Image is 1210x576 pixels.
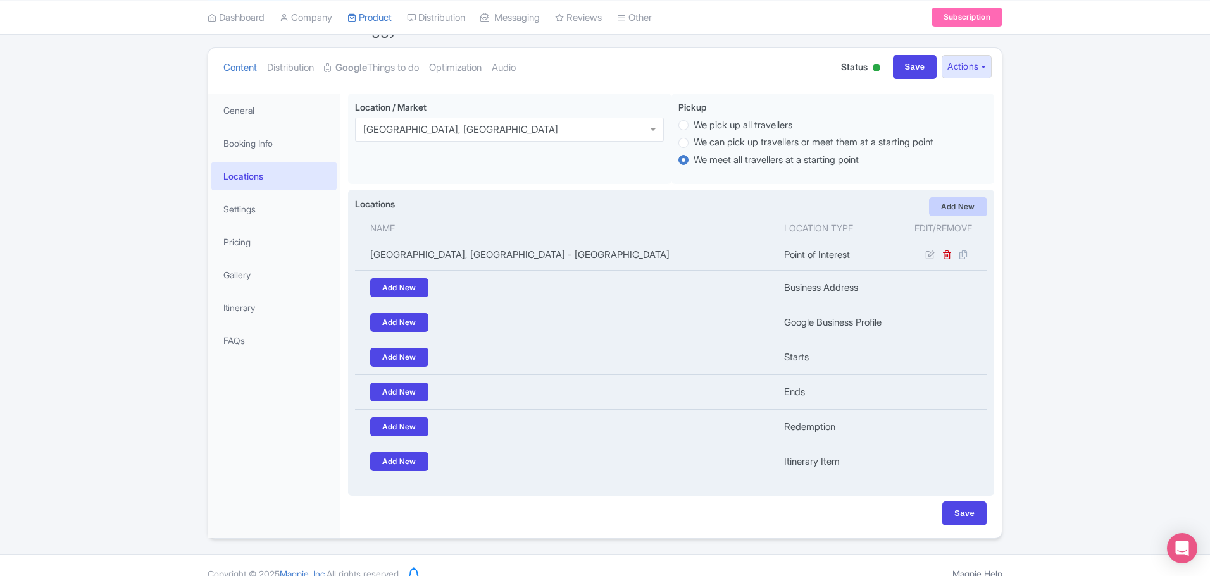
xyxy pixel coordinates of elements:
a: Subscription [932,8,1002,27]
th: Location type [777,216,899,240]
input: Save [893,55,937,79]
a: Add New [929,197,987,216]
a: Distribution [267,48,314,88]
td: Point of Interest [777,240,899,270]
td: Business Address [777,270,899,305]
a: Add New [370,313,428,332]
input: Save [942,501,987,525]
strong: Google [335,61,367,75]
a: GoogleThings to do [324,48,419,88]
td: Itinerary Item [777,444,899,479]
label: We meet all travellers at a starting point [694,153,859,168]
td: Google Business Profile [777,305,899,340]
span: Pickup [678,102,706,113]
a: Add New [370,383,428,401]
a: Add New [370,348,428,367]
span: Location / Market [355,102,427,113]
a: General [211,96,337,125]
span: Status [841,60,868,73]
label: We pick up all travellers [694,118,792,133]
th: Name [355,216,777,240]
div: [GEOGRAPHIC_DATA], [GEOGRAPHIC_DATA] [363,124,558,135]
a: Booking Info [211,129,337,157]
a: Locations [211,162,337,190]
div: Open Intercom Messenger [1167,533,1197,563]
label: Locations [355,197,395,211]
a: Settings [211,195,337,223]
a: Add New [370,417,428,436]
a: Optimization [429,48,482,88]
a: FAQs [211,326,337,355]
a: Audio [492,48,516,88]
button: Actions [942,55,992,78]
a: Add New [370,452,428,471]
td: Starts [777,340,899,374]
a: Pricing [211,228,337,256]
th: Edit/Remove [899,216,987,240]
span: Dubai Desert Dune Buggy Adventure [223,20,471,39]
td: Ends [777,374,899,409]
label: We can pick up travellers or meet them at a starting point [694,135,933,150]
a: Gallery [211,260,337,289]
a: Content [223,48,257,88]
div: Active [870,59,883,78]
td: Redemption [777,409,899,444]
a: Add New [370,278,428,297]
td: [GEOGRAPHIC_DATA], [GEOGRAPHIC_DATA] - [GEOGRAPHIC_DATA] [355,240,777,270]
a: Itinerary [211,293,337,322]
